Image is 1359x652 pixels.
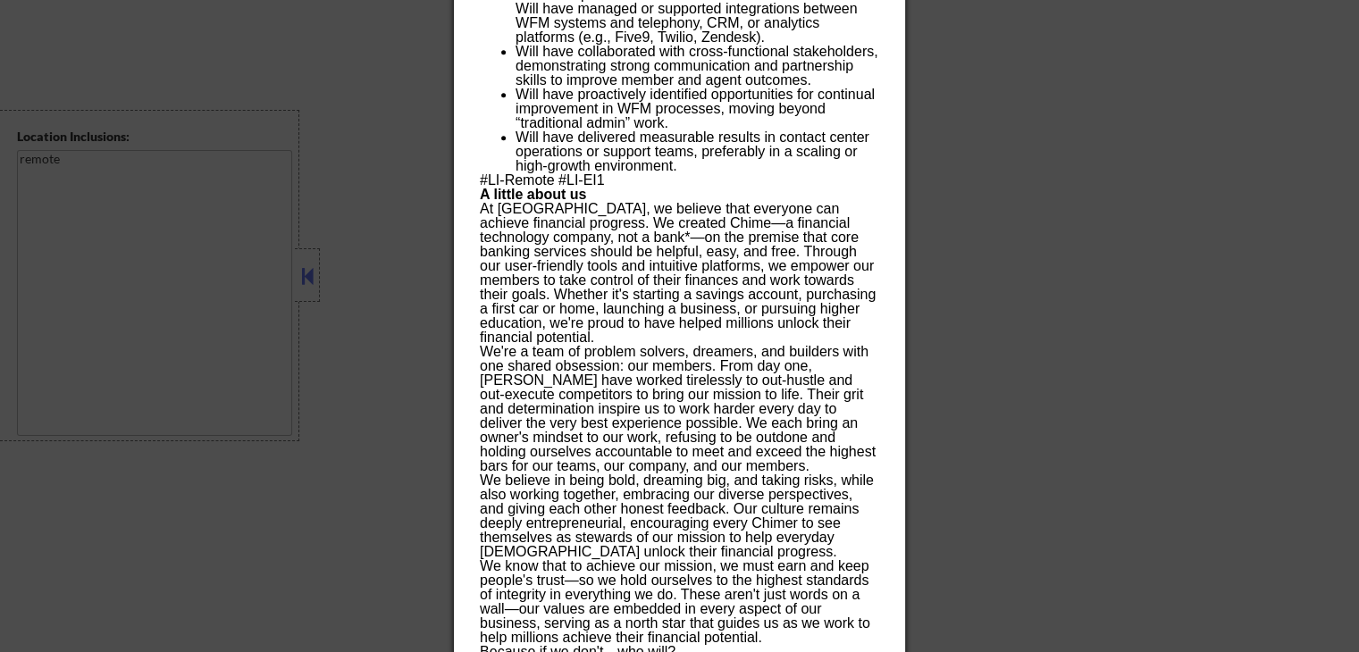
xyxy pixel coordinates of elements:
p: We're a team of problem solvers, dreamers, and builders with one shared obsession: our members. F... [480,345,878,473]
p: We believe in being bold, dreaming big, and taking risks, while also working together, embracing ... [480,473,878,559]
li: Will have collaborated with cross-functional stakeholders, demonstrating strong communication and... [516,45,878,88]
p: At [GEOGRAPHIC_DATA], we believe that everyone can achieve financial progress. We created Chime—a... [480,202,878,345]
strong: A little about us [480,187,586,202]
p: #LI-Remote #LI-EI1 [480,173,878,188]
p: We know that to achieve our mission, we must earn and keep people's trust—so we hold ourselves to... [480,559,878,645]
li: Will have delivered measurable results in contact center operations or support teams, preferably ... [516,130,878,173]
li: Will have proactively identified opportunities for continual improvement in WFM processes, moving... [516,88,878,130]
